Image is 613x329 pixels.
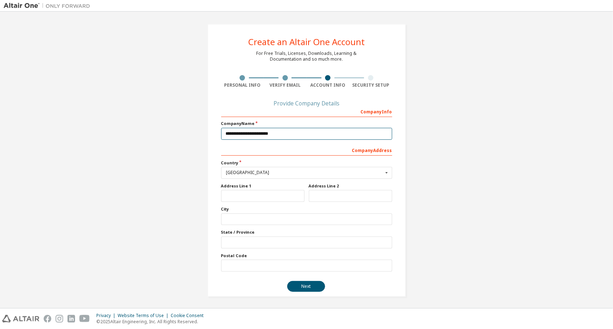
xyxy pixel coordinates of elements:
[2,315,39,322] img: altair_logo.svg
[221,105,392,117] div: Company Info
[221,144,392,156] div: Company Address
[257,51,357,62] div: For Free Trials, Licenses, Downloads, Learning & Documentation and so much more.
[309,183,392,189] label: Address Line 2
[221,206,392,212] label: City
[221,82,264,88] div: Personal Info
[349,82,392,88] div: Security Setup
[118,313,171,319] div: Website Terms of Use
[221,183,305,189] label: Address Line 1
[96,319,208,325] p: © 2025 Altair Engineering, Inc. All Rights Reserved.
[44,315,51,322] img: facebook.svg
[248,38,365,46] div: Create an Altair One Account
[4,2,94,9] img: Altair One
[221,229,392,235] label: State / Province
[264,82,307,88] div: Verify Email
[226,170,383,175] div: [GEOGRAPHIC_DATA]
[67,315,75,322] img: linkedin.svg
[96,313,118,319] div: Privacy
[221,160,392,166] label: Country
[287,281,325,292] button: Next
[221,101,392,105] div: Provide Company Details
[221,121,392,126] label: Company Name
[307,82,350,88] div: Account Info
[79,315,90,322] img: youtube.svg
[171,313,208,319] div: Cookie Consent
[56,315,63,322] img: instagram.svg
[221,253,392,259] label: Postal Code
